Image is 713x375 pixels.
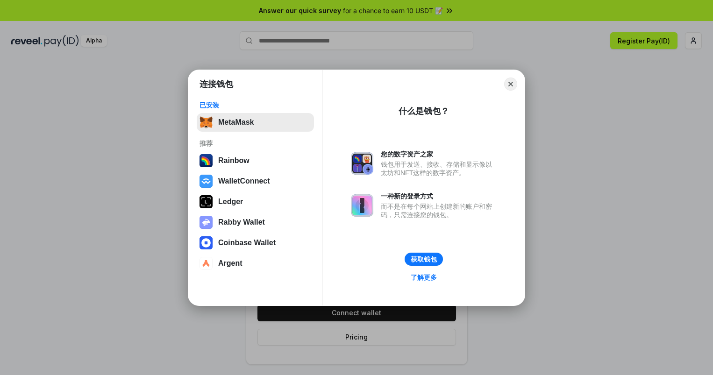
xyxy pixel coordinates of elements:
button: Rabby Wallet [197,213,314,232]
a: 了解更多 [405,271,442,283]
div: 已安装 [200,101,311,109]
img: svg+xml,%3Csvg%20fill%3D%22none%22%20height%3D%2233%22%20viewBox%3D%220%200%2035%2033%22%20width%... [200,116,213,129]
img: svg+xml,%3Csvg%20xmlns%3D%22http%3A%2F%2Fwww.w3.org%2F2000%2Fsvg%22%20fill%3D%22none%22%20viewBox... [351,152,373,175]
button: Argent [197,254,314,273]
button: WalletConnect [197,172,314,191]
div: Rainbow [218,156,250,165]
img: svg+xml,%3Csvg%20xmlns%3D%22http%3A%2F%2Fwww.w3.org%2F2000%2Fsvg%22%20fill%3D%22none%22%20viewBox... [200,216,213,229]
img: svg+xml,%3Csvg%20xmlns%3D%22http%3A%2F%2Fwww.w3.org%2F2000%2Fsvg%22%20width%3D%2228%22%20height%3... [200,195,213,208]
h1: 连接钱包 [200,78,233,90]
div: MetaMask [218,118,254,127]
button: Ledger [197,192,314,211]
div: WalletConnect [218,177,270,185]
img: svg+xml,%3Csvg%20width%3D%2228%22%20height%3D%2228%22%20viewBox%3D%220%200%2028%2028%22%20fill%3D... [200,257,213,270]
button: MetaMask [197,113,314,132]
div: 什么是钱包？ [399,106,449,117]
div: 您的数字资产之家 [381,150,497,158]
img: svg+xml,%3Csvg%20width%3D%2228%22%20height%3D%2228%22%20viewBox%3D%220%200%2028%2028%22%20fill%3D... [200,236,213,249]
div: 推荐 [200,139,311,148]
div: Ledger [218,198,243,206]
div: 钱包用于发送、接收、存储和显示像以太坊和NFT这样的数字资产。 [381,160,497,177]
img: svg+xml,%3Csvg%20xmlns%3D%22http%3A%2F%2Fwww.w3.org%2F2000%2Fsvg%22%20fill%3D%22none%22%20viewBox... [351,194,373,217]
div: Rabby Wallet [218,218,265,226]
div: 一种新的登录方式 [381,192,497,200]
div: 了解更多 [411,273,437,282]
div: Coinbase Wallet [218,239,276,247]
div: Argent [218,259,242,268]
div: 而不是在每个网站上创建新的账户和密码，只需连接您的钱包。 [381,202,497,219]
button: 获取钱包 [405,253,443,266]
button: Coinbase Wallet [197,233,314,252]
img: svg+xml,%3Csvg%20width%3D%2228%22%20height%3D%2228%22%20viewBox%3D%220%200%2028%2028%22%20fill%3D... [200,175,213,188]
button: Rainbow [197,151,314,170]
img: svg+xml,%3Csvg%20width%3D%22120%22%20height%3D%22120%22%20viewBox%3D%220%200%20120%20120%22%20fil... [200,154,213,167]
button: Close [504,78,517,91]
div: 获取钱包 [411,255,437,263]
